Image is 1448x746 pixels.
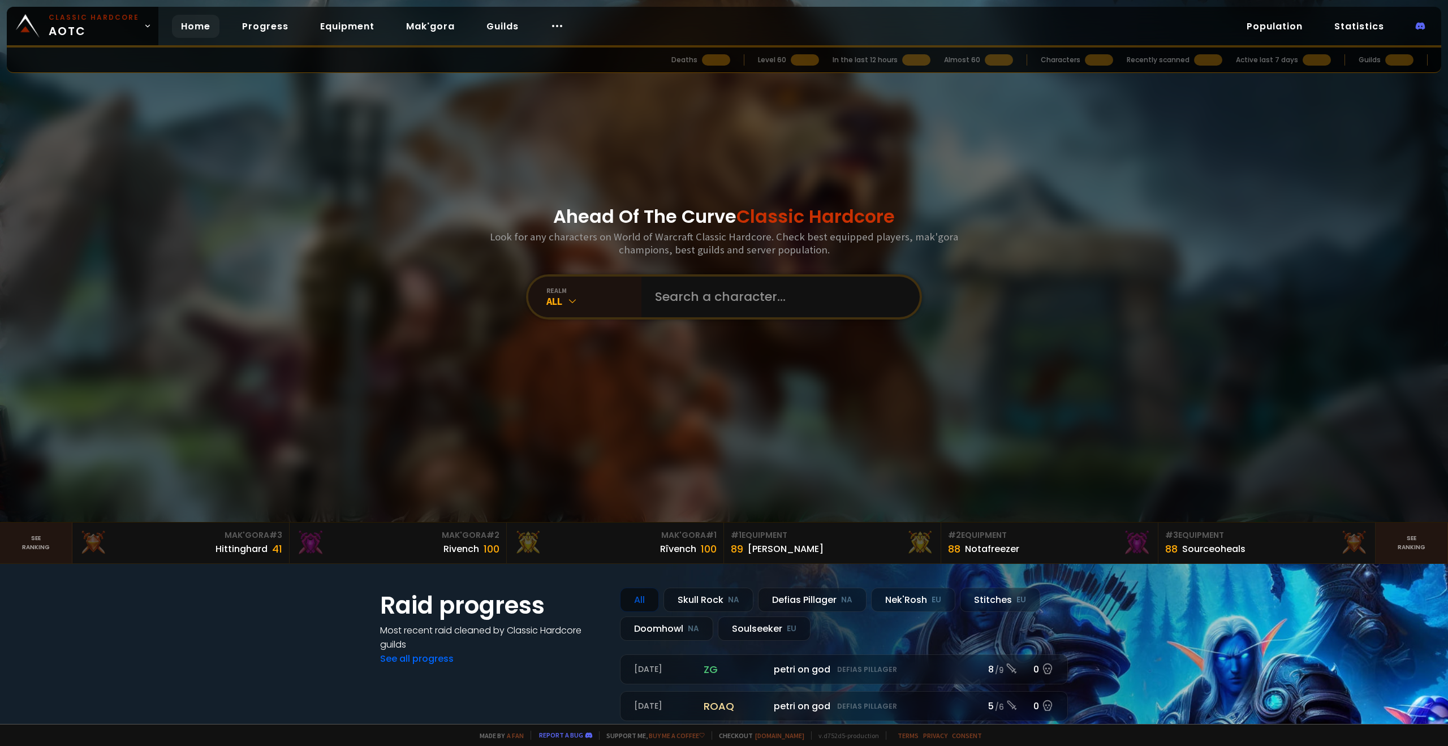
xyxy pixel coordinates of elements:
div: 88 [948,541,960,557]
div: Deaths [671,55,697,65]
span: # 1 [731,529,742,541]
div: Rîvench [660,542,696,556]
div: 100 [484,541,499,557]
a: Mak'gora [397,15,464,38]
small: Classic Hardcore [49,12,139,23]
h1: Ahead Of The Curve [553,203,895,230]
div: Recently scanned [1127,55,1190,65]
div: Mak'Gora [79,529,282,541]
div: In the last 12 hours [833,55,898,65]
div: Level 60 [758,55,786,65]
div: 100 [701,541,717,557]
div: [PERSON_NAME] [748,542,824,556]
span: AOTC [49,12,139,40]
small: EU [787,623,796,635]
a: Consent [952,731,982,740]
a: [DOMAIN_NAME] [755,731,804,740]
div: realm [546,286,641,295]
div: Guilds [1359,55,1381,65]
h4: Most recent raid cleaned by Classic Hardcore guilds [380,623,606,652]
div: Doomhowl [620,616,713,641]
span: # 3 [1165,529,1178,541]
div: Soulseeker [718,616,811,641]
span: # 2 [486,529,499,541]
small: EU [1016,594,1026,606]
a: #2Equipment88Notafreezer [941,523,1158,563]
a: Report a bug [539,731,583,739]
span: Classic Hardcore [736,204,895,229]
div: 41 [272,541,282,557]
div: Sourceoheals [1182,542,1246,556]
a: Mak'Gora#1Rîvench100 [507,523,724,563]
div: Hittinghard [216,542,268,556]
small: NA [688,623,699,635]
a: See all progress [380,652,454,665]
a: Equipment [311,15,383,38]
div: 89 [731,541,743,557]
small: EU [932,594,941,606]
span: Support me, [599,731,705,740]
div: 88 [1165,541,1178,557]
span: # 1 [706,529,717,541]
span: v. d752d5 - production [811,731,879,740]
div: Stitches [960,588,1040,612]
a: Seeranking [1376,523,1448,563]
a: a fan [507,731,524,740]
a: Mak'Gora#2Rivench100 [290,523,507,563]
div: Almost 60 [944,55,980,65]
h3: Look for any characters on World of Warcraft Classic Hardcore. Check best equipped players, mak'g... [485,230,963,256]
div: Equipment [731,529,934,541]
input: Search a character... [648,277,906,317]
div: Characters [1041,55,1080,65]
a: [DATE]zgpetri on godDefias Pillager8 /90 [620,654,1068,684]
a: Statistics [1325,15,1393,38]
div: Active last 7 days [1236,55,1298,65]
div: All [546,295,641,308]
a: Mak'Gora#3Hittinghard41 [72,523,290,563]
div: Equipment [948,529,1151,541]
a: Privacy [923,731,947,740]
span: Checkout [712,731,804,740]
div: Defias Pillager [758,588,867,612]
a: Home [172,15,219,38]
a: #1Equipment89[PERSON_NAME] [724,523,941,563]
a: Buy me a coffee [649,731,705,740]
a: Progress [233,15,298,38]
small: NA [841,594,852,606]
div: Mak'Gora [514,529,717,541]
a: #3Equipment88Sourceoheals [1158,523,1376,563]
div: Mak'Gora [296,529,499,541]
a: Classic HardcoreAOTC [7,7,158,45]
div: Skull Rock [663,588,753,612]
div: Rivench [443,542,479,556]
span: # 2 [948,529,961,541]
a: [DATE]roaqpetri on godDefias Pillager5 /60 [620,691,1068,721]
small: NA [728,594,739,606]
div: All [620,588,659,612]
a: Terms [898,731,919,740]
div: Nek'Rosh [871,588,955,612]
span: # 3 [269,529,282,541]
h1: Raid progress [380,588,606,623]
a: Population [1238,15,1312,38]
span: Made by [473,731,524,740]
div: Notafreezer [965,542,1019,556]
div: Equipment [1165,529,1368,541]
a: Guilds [477,15,528,38]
